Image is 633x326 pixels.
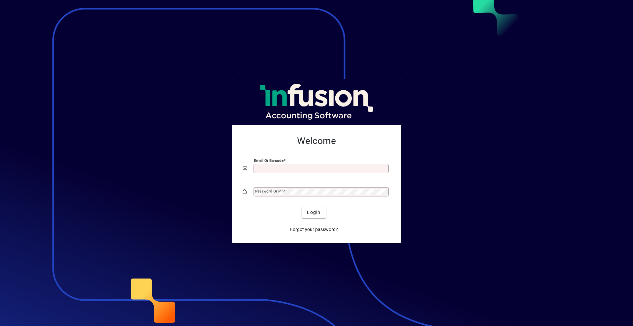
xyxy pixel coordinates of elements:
[290,226,338,233] span: Forgot your password?
[254,158,284,163] mat-label: Email or Barcode
[302,206,326,218] button: Login
[287,223,341,235] a: Forgot your password?
[255,189,284,193] mat-label: Password or Pin
[243,135,390,147] h2: Welcome
[307,209,320,216] span: Login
